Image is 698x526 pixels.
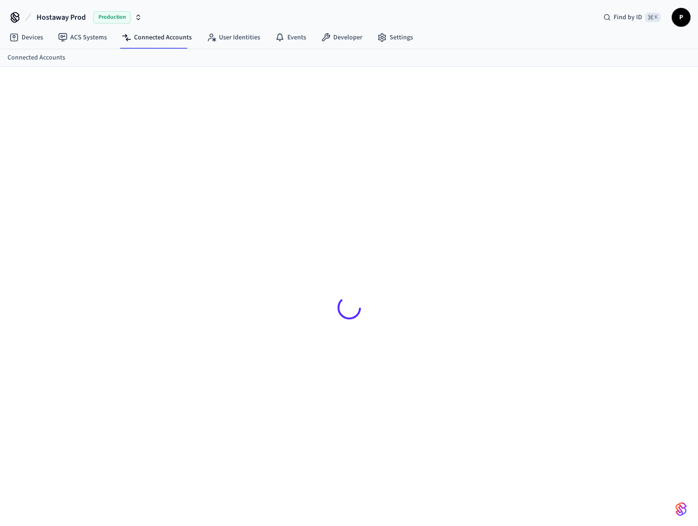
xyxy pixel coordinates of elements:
button: P [672,8,690,27]
a: User Identities [199,29,268,46]
span: Production [93,11,131,23]
span: P [673,9,690,26]
a: Events [268,29,314,46]
a: Connected Accounts [8,53,65,63]
img: SeamLogoGradient.69752ec5.svg [675,502,687,517]
a: ACS Systems [51,29,114,46]
span: ⌘ K [645,13,660,22]
a: Devices [2,29,51,46]
span: Hostaway Prod [37,12,86,23]
a: Settings [370,29,420,46]
a: Developer [314,29,370,46]
div: Find by ID⌘ K [596,9,668,26]
a: Connected Accounts [114,29,199,46]
span: Find by ID [614,13,642,22]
